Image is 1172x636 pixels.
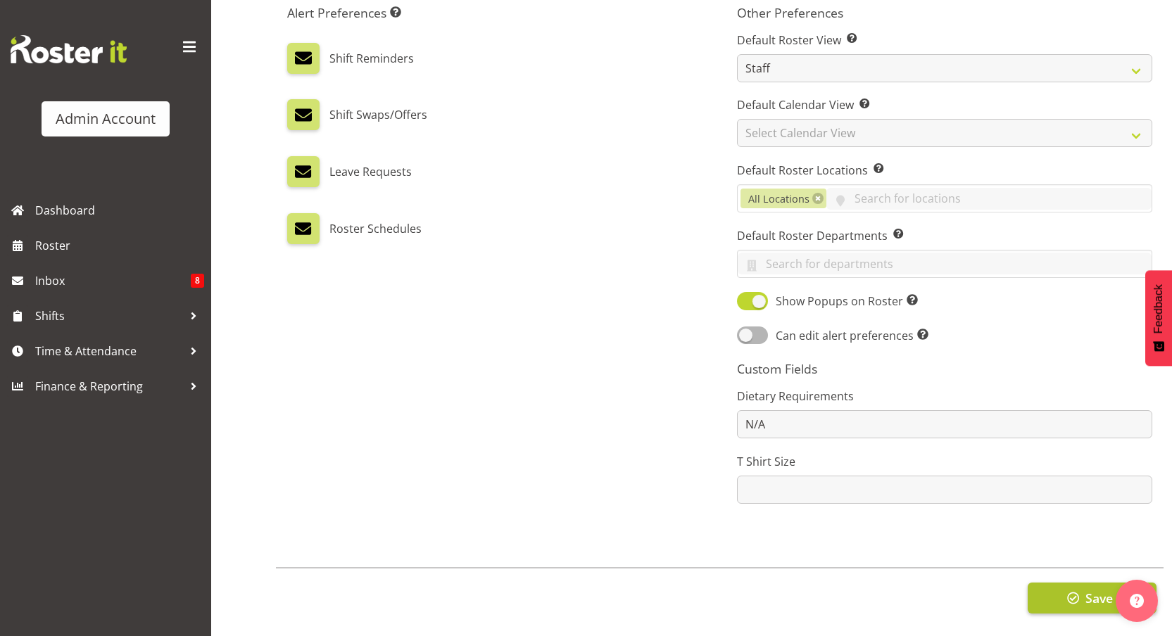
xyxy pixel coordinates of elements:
[738,253,1152,274] input: Search for departments
[1028,583,1157,613] button: Save
[329,156,412,187] label: Leave Requests
[11,35,127,63] img: Rosterit website logo
[35,200,204,221] span: Dashboard
[737,5,1153,20] h5: Other Preferences
[1130,594,1144,608] img: help-xxl-2.png
[35,235,204,256] span: Roster
[737,32,1153,49] label: Default Roster View
[748,191,809,207] span: All Locations
[737,453,1153,470] label: T Shirt Size
[1145,270,1172,366] button: Feedback - Show survey
[35,341,183,362] span: Time & Attendance
[826,188,1152,210] input: Search for locations
[1152,284,1165,333] span: Feedback
[737,388,1153,405] label: Dietary Requirements
[329,99,427,130] label: Shift Swaps/Offers
[768,327,928,344] span: Can edit alert preferences
[1085,589,1113,607] span: Save
[329,213,422,244] label: Roster Schedules
[35,305,183,326] span: Shifts
[329,43,414,74] label: Shift Reminders
[191,274,204,288] span: 8
[35,376,183,397] span: Finance & Reporting
[737,162,1153,179] label: Default Roster Locations
[56,108,156,129] div: Admin Account
[35,270,191,291] span: Inbox
[768,293,918,310] span: Show Popups on Roster
[287,5,703,20] h5: Alert Preferences
[737,227,1153,244] label: Default Roster Departments
[737,361,1153,376] h5: Custom Fields
[737,96,1153,113] label: Default Calendar View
